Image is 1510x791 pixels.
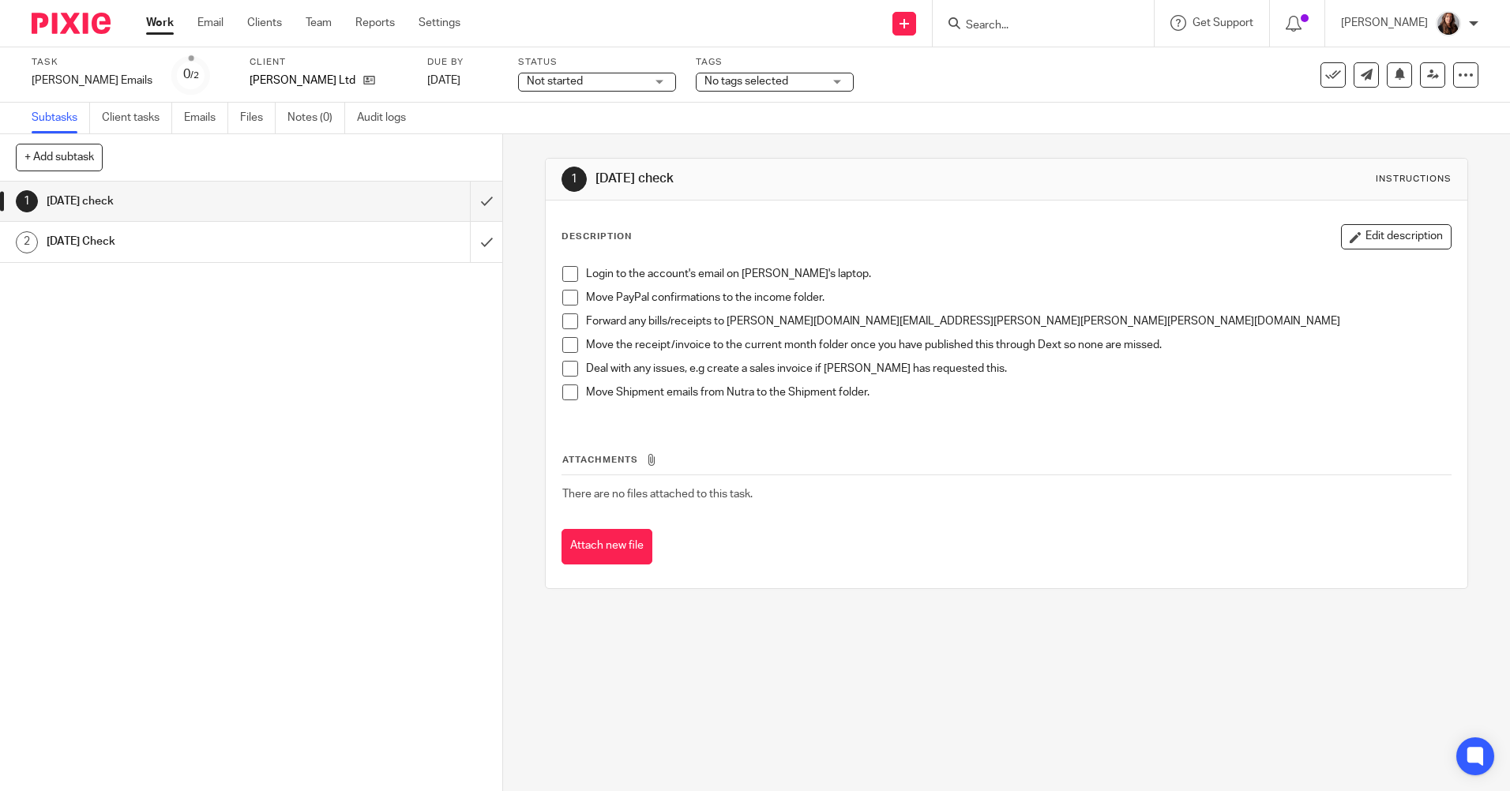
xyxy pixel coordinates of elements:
[1376,173,1452,186] div: Instructions
[16,144,103,171] button: + Add subtask
[586,337,1450,353] p: Move the receipt/invoice to the current month folder once you have published this through Dext so...
[355,15,395,31] a: Reports
[427,75,460,86] span: [DATE]
[32,73,152,88] div: [PERSON_NAME] Emails
[32,103,90,133] a: Subtasks
[183,66,199,84] div: 0
[586,384,1450,400] p: Move Shipment emails from Nutra to the Shipment folder.
[1341,15,1428,31] p: [PERSON_NAME]
[1193,17,1253,28] span: Get Support
[562,489,753,500] span: There are no files attached to this task.
[184,103,228,133] a: Emails
[964,19,1106,33] input: Search
[586,290,1450,306] p: Move PayPal confirmations to the income folder.
[287,103,345,133] a: Notes (0)
[562,529,652,564] button: Attach new file
[247,15,282,31] a: Clients
[696,56,854,69] label: Tags
[250,73,355,88] p: [PERSON_NAME] Ltd
[562,455,638,464] span: Attachments
[240,103,276,133] a: Files
[586,266,1450,282] p: Login to the account's email on [PERSON_NAME]'s laptop.
[306,15,332,31] a: Team
[16,190,38,212] div: 1
[32,13,111,34] img: Pixie
[190,71,199,80] small: /2
[586,361,1450,377] p: Deal with any issues, e.g create a sales invoice if [PERSON_NAME] has requested this.
[562,231,632,243] p: Description
[197,15,223,31] a: Email
[595,171,1040,187] h1: [DATE] check
[704,76,788,87] span: No tags selected
[16,231,38,253] div: 2
[1436,11,1461,36] img: IMG_0011.jpg
[419,15,460,31] a: Settings
[47,189,318,213] h1: [DATE] check
[562,167,587,192] div: 1
[250,56,408,69] label: Client
[427,56,498,69] label: Due by
[586,313,1450,329] p: Forward any bills/receipts to [PERSON_NAME][DOMAIN_NAME][EMAIL_ADDRESS][PERSON_NAME][PERSON_NAME]...
[357,103,418,133] a: Audit logs
[47,230,318,253] h1: [DATE] Check
[32,73,152,88] div: Ben Coomber Emails
[1341,224,1452,249] button: Edit description
[527,76,583,87] span: Not started
[146,15,174,31] a: Work
[518,56,676,69] label: Status
[32,56,152,69] label: Task
[102,103,172,133] a: Client tasks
